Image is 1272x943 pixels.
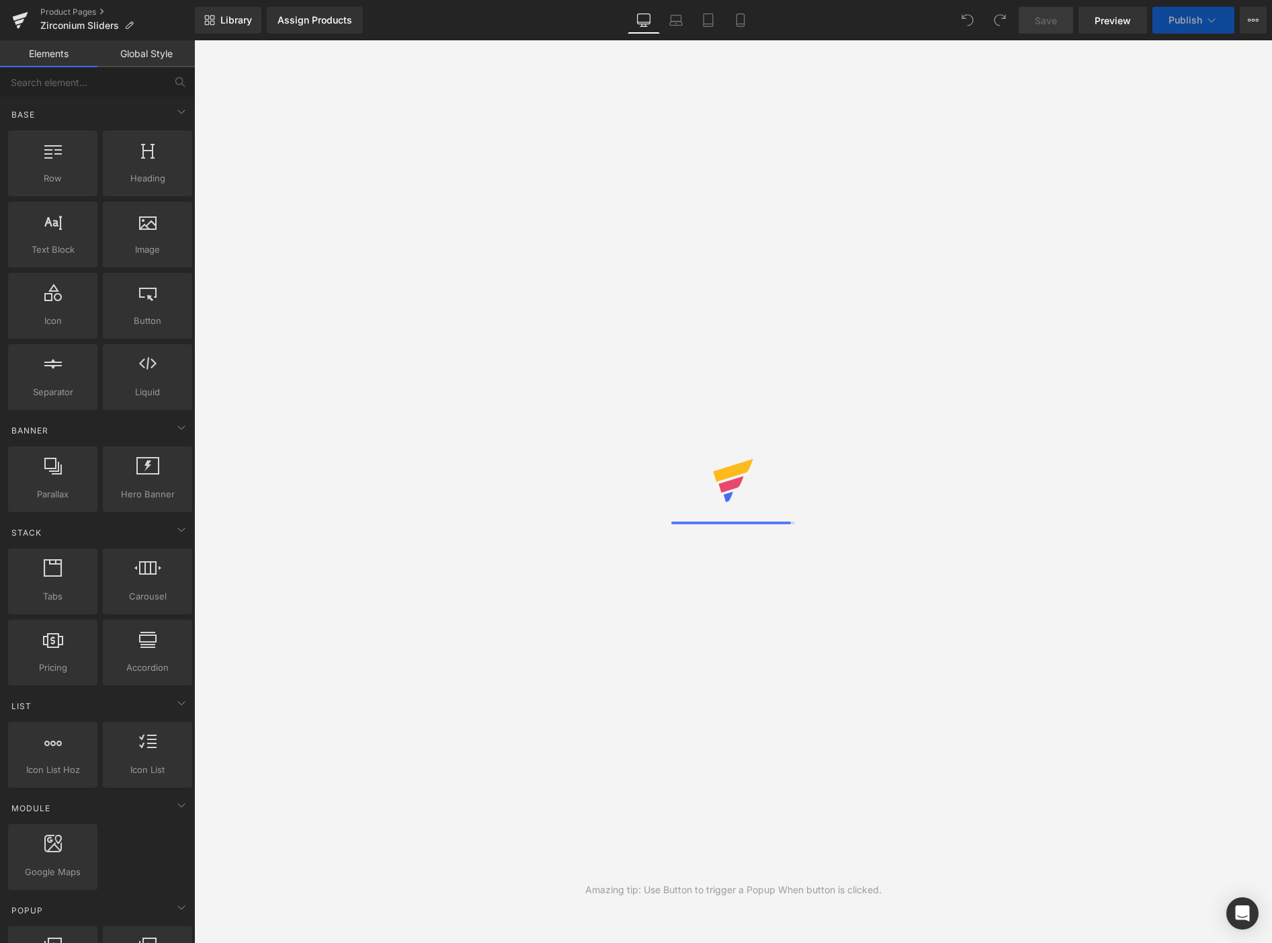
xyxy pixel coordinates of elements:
span: Icon [12,314,93,328]
span: Parallax [12,487,93,501]
span: Carousel [107,589,188,604]
div: Assign Products [278,15,352,26]
span: Google Maps [12,865,93,879]
span: Library [220,14,252,26]
span: Heading [107,171,188,186]
span: Image [107,243,188,257]
span: Tabs [12,589,93,604]
button: Publish [1152,7,1234,34]
span: Base [10,108,36,121]
div: Open Intercom Messenger [1226,897,1259,930]
button: Undo [954,7,981,34]
span: Text Block [12,243,93,257]
a: Preview [1078,7,1147,34]
span: Zirconium Sliders [40,20,119,31]
a: Desktop [628,7,660,34]
button: Redo [986,7,1013,34]
span: Hero Banner [107,487,188,501]
span: Module [10,802,52,815]
span: Popup [10,904,44,917]
a: Mobile [724,7,757,34]
span: Pricing [12,661,93,675]
span: Liquid [107,385,188,399]
span: List [10,700,33,712]
span: Preview [1095,13,1131,28]
span: Button [107,314,188,328]
a: New Library [195,7,261,34]
button: More [1240,7,1267,34]
span: Stack [10,526,43,539]
a: Product Pages [40,7,195,17]
span: Icon List Hoz [12,763,93,777]
a: Tablet [692,7,724,34]
span: Banner [10,424,50,437]
span: Save [1035,13,1057,28]
span: Row [12,171,93,186]
a: Laptop [660,7,692,34]
span: Publish [1169,15,1202,26]
a: Global Style [97,40,195,67]
span: Icon List [107,763,188,777]
span: Accordion [107,661,188,675]
div: Amazing tip: Use Button to trigger a Popup When button is clicked. [585,883,882,897]
span: Separator [12,385,93,399]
